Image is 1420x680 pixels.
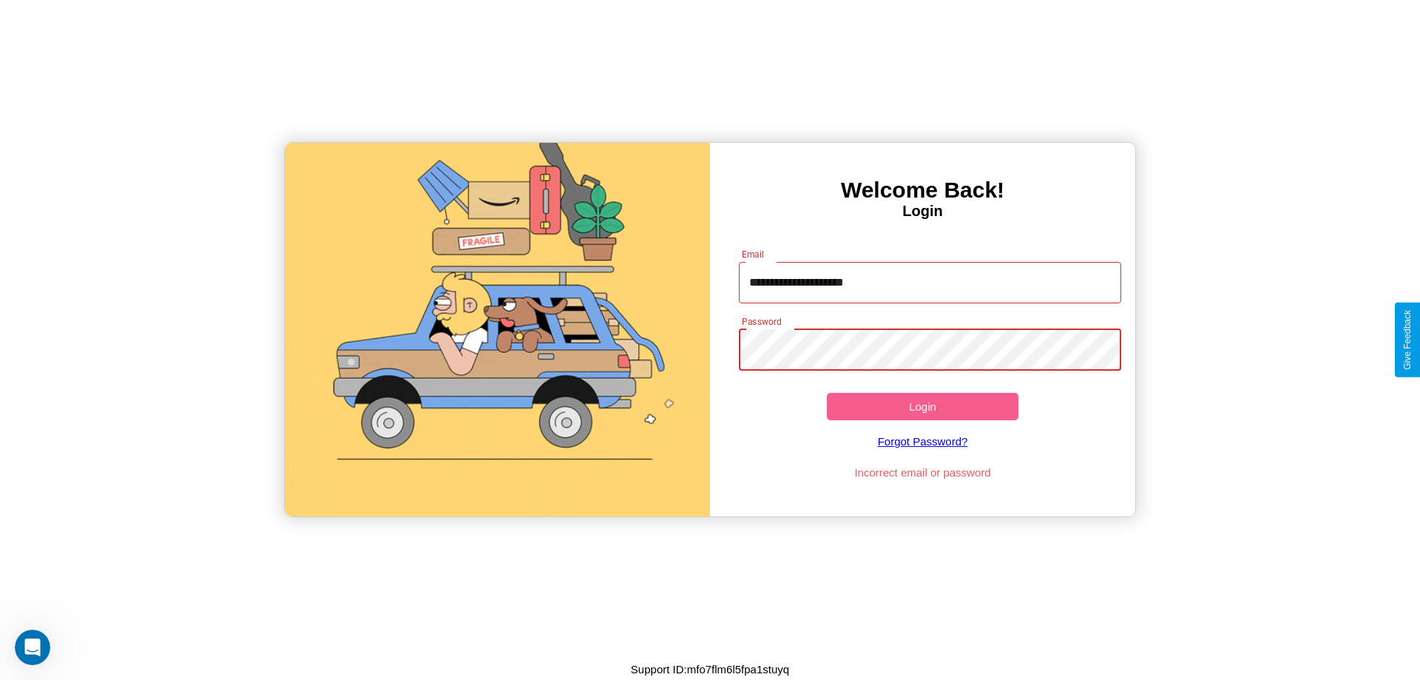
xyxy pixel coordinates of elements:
p: Support ID: mfo7flm6l5fpa1stuyq [631,659,789,679]
a: Forgot Password? [731,420,1115,462]
div: Give Feedback [1402,310,1413,370]
label: Email [742,248,765,260]
iframe: Intercom live chat [15,630,50,665]
label: Password [742,315,781,328]
h4: Login [710,203,1135,220]
h3: Welcome Back! [710,178,1135,203]
button: Login [827,393,1018,420]
p: Incorrect email or password [731,462,1115,482]
img: gif [285,143,710,516]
